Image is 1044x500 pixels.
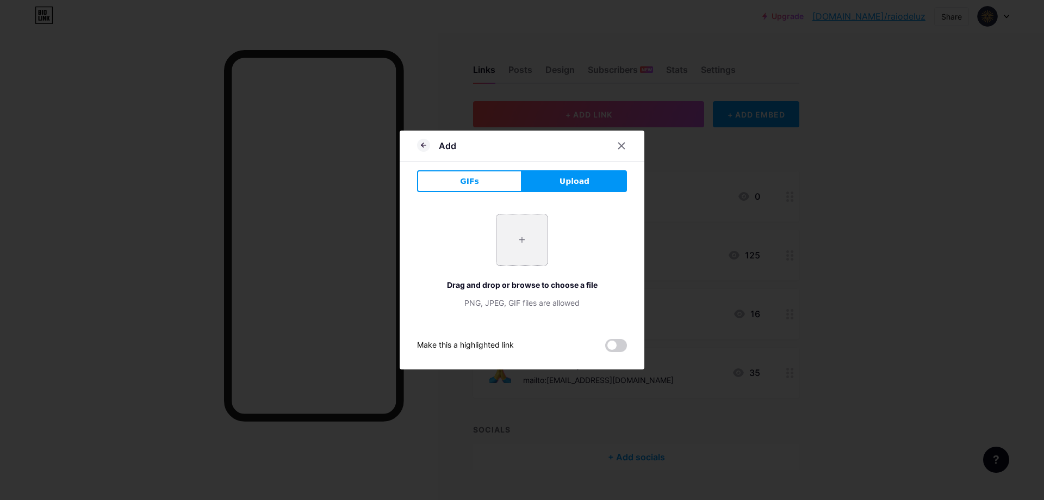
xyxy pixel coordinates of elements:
[417,170,522,192] button: GIFs
[560,176,589,187] span: Upload
[417,279,627,291] div: Drag and drop or browse to choose a file
[417,339,514,352] div: Make this a highlighted link
[439,139,456,152] div: Add
[522,170,627,192] button: Upload
[417,297,627,308] div: PNG, JPEG, GIF files are allowed
[460,176,479,187] span: GIFs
